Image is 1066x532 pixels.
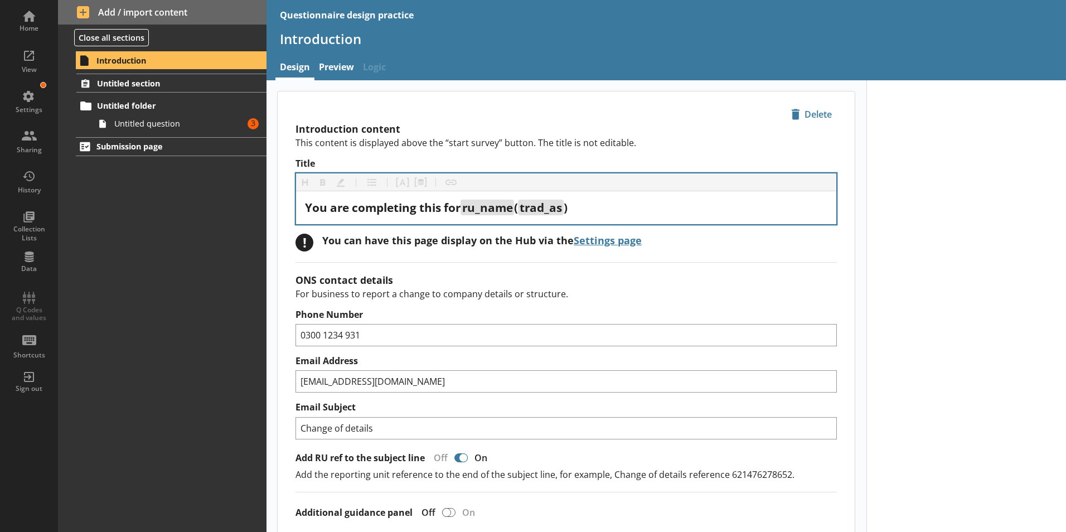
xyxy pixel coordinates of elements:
[97,78,234,89] span: Untitled section
[295,137,837,149] p: This content is displayed above the “start survey” button. The title is not editable.
[9,384,49,393] div: Sign out
[81,97,266,133] li: Untitled folderUntitled question3
[295,273,837,287] h2: ONS contact details
[76,51,266,69] a: Introduction
[520,200,562,215] span: trad_as
[458,506,484,519] div: On
[295,402,837,413] label: Email Subject
[76,74,266,93] a: Untitled section
[295,234,313,252] div: !
[314,56,358,80] a: Preview
[275,56,314,80] a: Design
[322,234,642,247] div: You can have this page display on the Hub via the
[9,225,49,242] div: Collection Lists
[280,30,1053,47] h1: Introduction
[97,100,234,111] span: Untitled folder
[305,200,827,215] div: Title
[76,97,266,115] a: Untitled folder
[280,9,414,21] div: Questionnaire design practice
[305,200,461,215] span: You are completing this for
[295,309,837,321] label: Phone Number
[295,452,425,464] label: Add RU ref to the subject line
[114,118,238,129] span: Untitled question
[96,141,234,152] span: Submission page
[9,146,49,154] div: Sharing
[574,234,642,247] a: Settings page
[413,506,440,519] div: Off
[295,468,837,481] p: Add the reporting unit reference to the end of the subject line, for example, Change of details r...
[295,122,837,136] h2: Introduction content
[77,6,248,18] span: Add / import content
[470,452,496,464] div: On
[58,74,266,132] li: Untitled sectionUntitled folderUntitled question3
[9,65,49,74] div: View
[514,200,518,215] span: (
[94,115,266,133] a: Untitled question3
[96,55,234,66] span: Introduction
[462,200,513,215] span: ru_name
[425,452,452,464] div: Off
[9,24,49,33] div: Home
[9,351,49,360] div: Shortcuts
[74,29,149,46] button: Close all sections
[787,105,836,123] span: Delete
[9,264,49,273] div: Data
[295,158,837,170] label: Title
[358,56,390,80] span: Logic
[9,186,49,195] div: History
[295,507,413,519] label: Additional guidance panel
[295,288,837,300] p: For business to report a change to company details or structure.
[564,200,568,215] span: )
[786,105,837,124] button: Delete
[76,137,266,156] a: Submission page
[295,355,837,367] label: Email Address
[9,105,49,114] div: Settings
